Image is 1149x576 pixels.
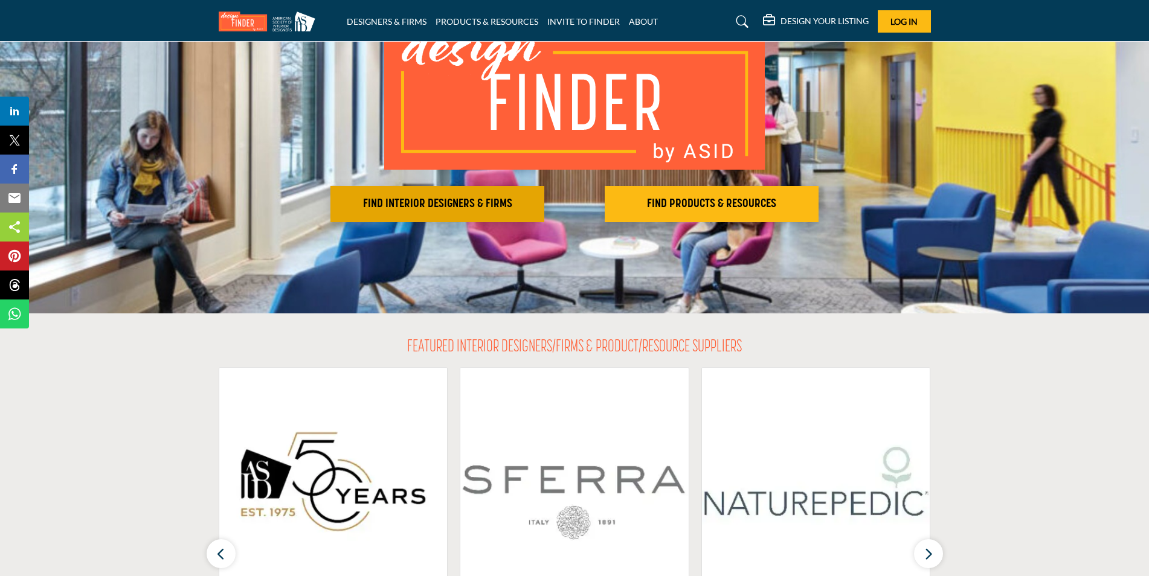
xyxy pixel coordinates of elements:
h2: FIND PRODUCTS & RESOURCES [608,197,815,211]
img: Site Logo [219,11,321,31]
button: FIND PRODUCTS & RESOURCES [605,186,819,222]
div: DESIGN YOUR LISTING [763,14,869,29]
a: DESIGNERS & FIRMS [347,16,426,27]
a: ABOUT [629,16,658,27]
img: image [384,13,765,170]
a: Search [724,12,756,31]
a: PRODUCTS & RESOURCES [436,16,538,27]
h2: FEATURED INTERIOR DESIGNERS/FIRMS & PRODUCT/RESOURCE SUPPLIERS [407,338,742,358]
a: INVITE TO FINDER [547,16,620,27]
h2: FIND INTERIOR DESIGNERS & FIRMS [334,197,541,211]
span: Log In [890,16,918,27]
button: Log In [878,10,931,33]
h5: DESIGN YOUR LISTING [780,16,869,27]
button: FIND INTERIOR DESIGNERS & FIRMS [330,186,544,222]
